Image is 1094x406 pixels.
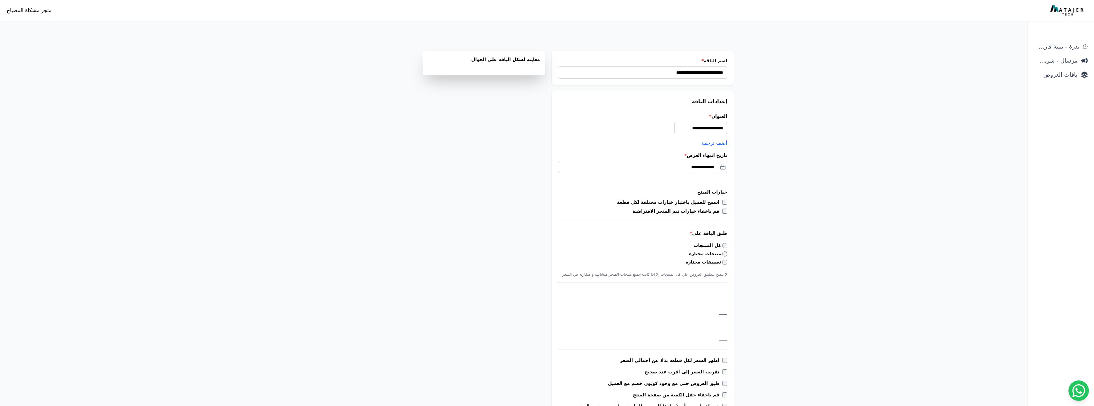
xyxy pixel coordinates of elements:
span: متجر مشكاة المصباح [7,7,51,14]
a: مرسال - شريط دعاية [1032,55,1090,66]
span: أضف ترجمة [701,140,727,146]
p: لا ننصح بتطبيق العروض علي كل المنتجات إلا اذا كانت جميع منتجات المتجر متشابهه و متقاربة في السعر [558,272,727,277]
label: تاريخ انتهاء العرض [558,152,727,158]
label: اسم الباقة [558,57,727,64]
label: تقريب السعر إلى أقرب عدد صحيح [645,369,722,375]
span: مرسال - شريط دعاية [1034,56,1077,65]
label: طبق العروض حتي مع وجود كوبون خصم مع العميل [608,380,722,387]
a: باقات العروض [1032,69,1090,80]
input: منتجات مختارة [722,251,727,257]
label: تصنيفات مختارة [686,259,727,265]
span: باقات العروض [1034,70,1077,79]
a: ندرة - تنبية قارب علي النفاذ [1032,41,1090,52]
label: منتجات مختارة [689,250,727,257]
h3: معاينة لشكل الباقه علي الجوال [428,56,540,70]
input: كل المنتجات [722,243,727,248]
label: اسمح للعميل باختيار خيارات مختلفة لكل قطعة [617,199,722,205]
label: قم باخفاء حقل الكمية من صفحة المنتج [633,392,722,398]
label: العنوان [558,113,727,119]
span: ندرة - تنبية قارب علي النفاذ [1034,42,1079,51]
label: طبق الباقة على [558,230,727,236]
label: قم باخفاء خيارات ثيم المتجر الافتراضية [632,208,722,214]
h3: إعدادات الباقة [558,98,727,105]
h3: خيارات المنتج [558,189,727,195]
label: كل المنتجات [694,242,727,249]
input: تصنيفات مختارة [722,260,727,265]
button: متجر مشكاة المصباح [4,4,54,17]
img: MatajerTech Logo [1050,5,1085,16]
button: أضف ترجمة [701,139,727,147]
label: اظهر السعر لكل قطعة بدلا عن اجمالي السعر [620,357,722,364]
